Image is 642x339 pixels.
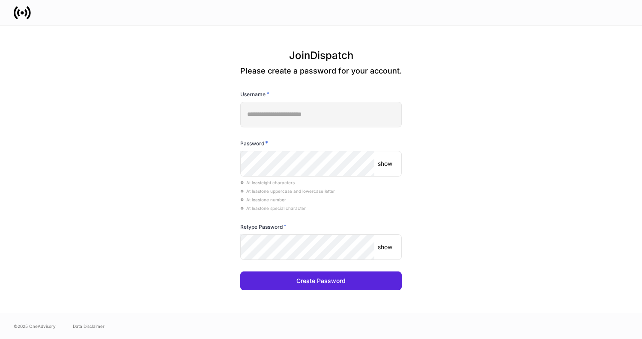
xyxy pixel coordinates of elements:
[240,206,306,211] span: At least one special character
[240,189,335,194] span: At least one uppercase and lowercase letter
[240,180,295,185] span: At least eight characters
[73,323,105,330] a: Data Disclaimer
[240,271,402,290] button: Create Password
[240,49,402,66] h3: Join Dispatch
[296,278,346,284] div: Create Password
[240,197,286,202] span: At least one number
[14,323,56,330] span: © 2025 OneAdvisory
[240,66,402,76] p: Please create a password for your account.
[378,159,392,168] p: show
[240,90,269,98] h6: Username
[240,139,268,147] h6: Password
[240,222,287,231] h6: Retype Password
[378,243,392,251] p: show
